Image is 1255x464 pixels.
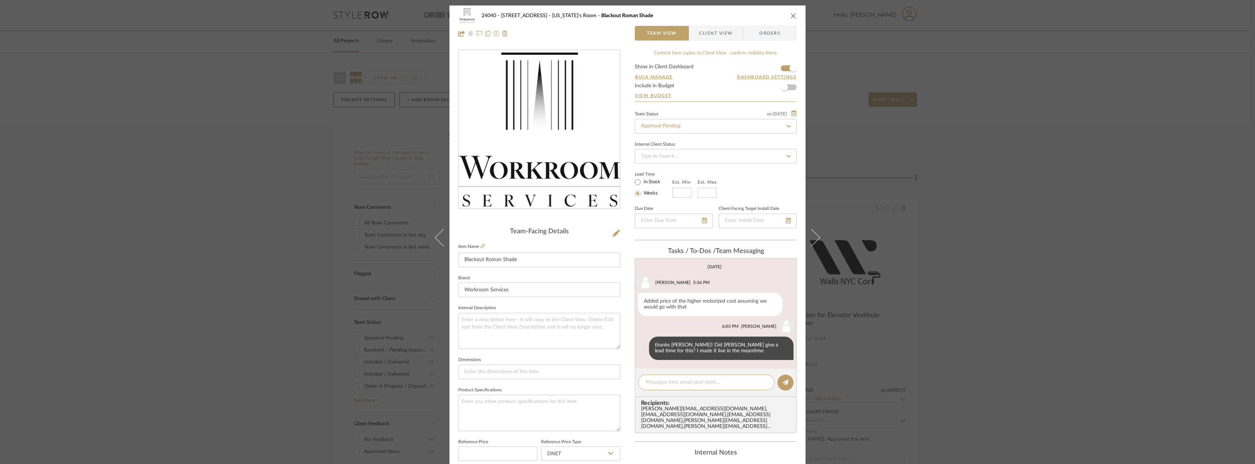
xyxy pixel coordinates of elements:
button: close [790,12,797,19]
input: Enter the dimensions of this item [458,365,620,379]
div: [DATE] [707,264,722,269]
div: Team-Facing Details [458,228,620,236]
div: [PERSON_NAME][EMAIL_ADDRESS][DOMAIN_NAME] , [EMAIL_ADDRESS][DOMAIN_NAME] , [EMAIL_ADDRESS][DOMAIN... [641,406,793,430]
label: Brand [458,276,470,280]
div: Team Status [635,112,658,116]
span: Recipients: [641,400,793,406]
label: Reference Price [458,440,488,444]
button: Dashboard Settings [737,74,797,80]
span: Blackout Roman Shade [601,13,653,18]
span: [US_STATE]'s Room [552,13,601,18]
input: Enter Brand [458,283,620,297]
div: [PERSON_NAME] [655,279,691,286]
span: Orders [751,26,788,41]
label: Reference Price Type [541,440,581,444]
span: 24040 - [STREET_ADDRESS] [482,13,552,18]
label: Client-Facing Target Install Date [719,207,779,211]
label: Lead Time [635,171,672,177]
span: Team View [647,26,677,41]
label: In Stock [642,179,660,185]
a: View Budget [635,93,797,99]
div: Internal Notes [635,449,797,457]
input: Enter Item Name [458,253,620,267]
img: e95930b7-1f8f-4511-b612-80df29cec021_436x436.jpg [459,53,620,206]
div: thanks [PERSON_NAME]! Did [PERSON_NAME] give a lead time for this? I made it live in the meantime [649,337,793,360]
img: user_avatar.png [779,319,793,334]
span: Tasks / To-Dos / [668,248,716,254]
label: Item Name [458,243,485,250]
div: Content here copies to Client View - confirm visibility there. [635,50,797,57]
button: Bulk Manage [635,74,673,80]
img: e95930b7-1f8f-4511-b612-80df29cec021_48x40.jpg [458,8,476,23]
label: Weeks [642,190,658,197]
label: Due Date [635,207,653,211]
span: on [767,112,772,116]
span: Client View [699,26,733,41]
img: user_avatar.png [638,275,653,290]
div: 6:03 PM [722,323,738,330]
label: Product Specifications [458,388,502,392]
span: [DATE] [772,111,788,116]
label: Est. Min [672,180,691,185]
div: Internal Client Status [635,143,675,146]
input: Enter Install Date [719,214,797,228]
input: Type to Search… [635,119,797,134]
input: Enter Due Date [635,214,713,228]
input: Type to Search… [635,149,797,164]
label: Dimensions [458,358,481,362]
div: team Messaging [635,248,797,256]
img: Remove from project [502,31,508,37]
div: 5:36 PM [693,279,710,286]
label: Est. Max [698,180,717,185]
label: Internal Description [458,306,496,310]
mat-radio-group: Select item type [635,177,672,198]
div: 0 [459,53,620,206]
div: [PERSON_NAME] [741,323,776,330]
div: Added price of the higher motorized cost assuming we would go with that [638,293,783,316]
